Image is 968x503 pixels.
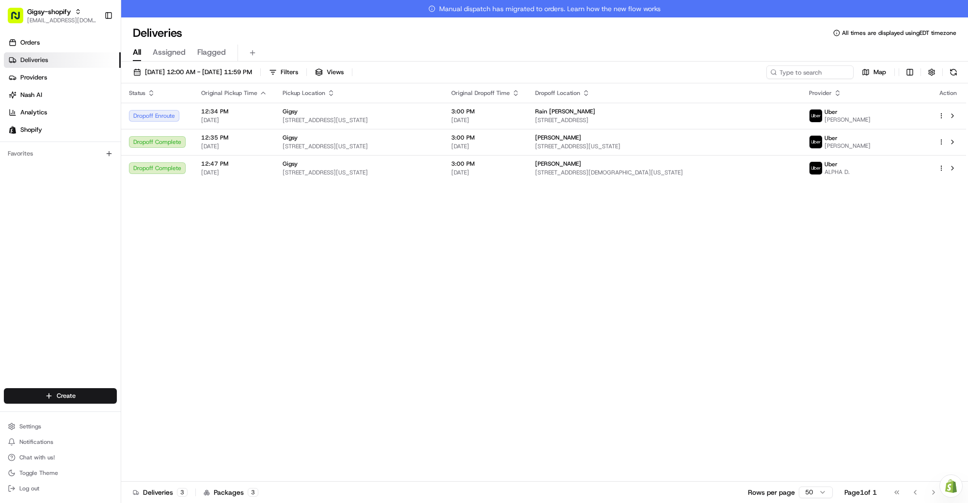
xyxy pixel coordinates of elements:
[19,469,58,477] span: Toggle Theme
[428,4,661,14] span: Manual dispatch has migrated to orders. Learn how the new flow works
[19,438,53,446] span: Notifications
[451,116,520,124] span: [DATE]
[4,52,121,68] a: Deliveries
[451,142,520,150] span: [DATE]
[129,65,256,79] button: [DATE] 12:00 AM - [DATE] 11:59 PM
[197,47,226,58] span: Flagged
[4,482,117,495] button: Log out
[283,108,298,115] span: Gigsy
[9,126,16,134] img: Shopify logo
[327,68,344,77] span: Views
[842,29,956,37] span: All times are displayed using EDT timezone
[825,108,838,116] span: Uber
[809,89,832,97] span: Provider
[201,116,267,124] span: [DATE]
[535,142,793,150] span: [STREET_ADDRESS][US_STATE]
[201,108,267,115] span: 12:34 PM
[177,488,188,497] div: 3
[20,126,42,134] span: Shopify
[451,160,520,168] span: 3:00 PM
[283,116,436,124] span: [STREET_ADDRESS][US_STATE]
[535,108,595,115] span: Rain [PERSON_NAME]
[201,160,267,168] span: 12:47 PM
[283,89,325,97] span: Pickup Location
[27,16,96,24] button: [EMAIL_ADDRESS][DOMAIN_NAME]
[57,392,76,400] span: Create
[283,134,298,141] span: Gigsy
[535,169,793,176] span: [STREET_ADDRESS][DEMOGRAPHIC_DATA][US_STATE]
[153,47,186,58] span: Assigned
[281,68,298,77] span: Filters
[204,487,258,497] div: Packages
[4,105,121,120] a: Analytics
[451,89,510,97] span: Original Dropoff Time
[201,89,257,97] span: Original Pickup Time
[748,487,795,497] p: Rows per page
[4,4,100,27] button: Gigsy-shopify[EMAIL_ADDRESS][DOMAIN_NAME]
[4,451,117,464] button: Chat with us!
[809,136,822,148] img: uber-new-logo.jpeg
[145,68,252,77] span: [DATE] 12:00 AM - [DATE] 11:59 PM
[451,134,520,141] span: 3:00 PM
[825,134,838,142] span: Uber
[265,65,302,79] button: Filters
[809,162,822,174] img: uber-new-logo.jpeg
[20,38,40,47] span: Orders
[825,142,871,150] span: [PERSON_NAME]
[535,160,581,168] span: [PERSON_NAME]
[19,423,41,430] span: Settings
[19,454,55,461] span: Chat with us!
[938,89,958,97] div: Action
[451,169,520,176] span: [DATE]
[535,89,580,97] span: Dropoff Location
[248,488,258,497] div: 3
[133,25,182,41] h1: Deliveries
[20,108,47,117] span: Analytics
[20,91,42,99] span: Nash AI
[857,65,890,79] button: Map
[844,487,877,497] div: Page 1 of 1
[283,142,436,150] span: [STREET_ADDRESS][US_STATE]
[19,485,39,492] span: Log out
[4,420,117,433] button: Settings
[133,487,188,497] div: Deliveries
[129,89,145,97] span: Status
[809,110,822,122] img: uber-new-logo.jpeg
[283,160,298,168] span: Gigsy
[4,70,121,85] a: Providers
[825,168,850,176] span: ALPHA D.
[4,388,117,404] button: Create
[201,169,267,176] span: [DATE]
[20,56,48,64] span: Deliveries
[825,116,871,124] span: [PERSON_NAME]
[4,466,117,480] button: Toggle Theme
[4,35,121,50] a: Orders
[4,435,117,449] button: Notifications
[201,134,267,141] span: 12:35 PM
[873,68,886,77] span: Map
[766,65,854,79] input: Type to search
[825,160,838,168] span: Uber
[283,169,436,176] span: [STREET_ADDRESS][US_STATE]
[133,47,141,58] span: All
[20,73,47,82] span: Providers
[535,116,793,124] span: [STREET_ADDRESS]
[311,65,348,79] button: Views
[535,134,581,141] span: [PERSON_NAME]
[27,7,71,16] button: Gigsy-shopify
[4,122,121,138] a: Shopify
[947,65,960,79] button: Refresh
[451,108,520,115] span: 3:00 PM
[4,146,117,161] div: Favorites
[4,87,121,103] a: Nash AI
[201,142,267,150] span: [DATE]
